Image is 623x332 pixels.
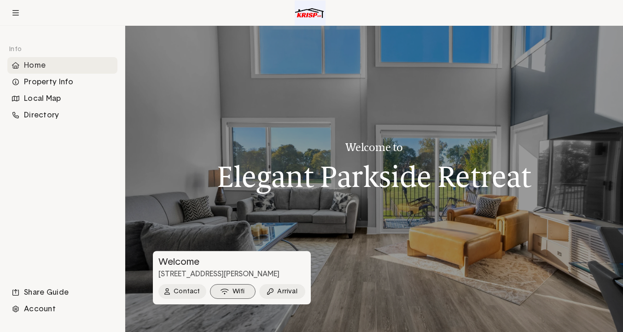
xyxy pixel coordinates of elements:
button: Arrival [259,284,305,299]
li: Navigation item [7,284,117,301]
li: Navigation item [7,107,117,123]
div: Share Guide [7,284,117,301]
li: Navigation item [7,74,117,90]
div: Local Map [7,90,117,107]
li: Navigation item [7,90,117,107]
div: Directory [7,107,117,123]
div: Property Info [7,74,117,90]
div: Account [7,301,117,317]
h3: Welcome [153,256,309,268]
p: [STREET_ADDRESS][PERSON_NAME] [153,269,311,279]
div: Home [7,57,117,74]
button: Wifi [210,284,256,299]
li: Navigation item [7,57,117,74]
li: Navigation item [7,301,117,317]
button: Contact [158,284,206,299]
h3: Welcome to [217,141,531,153]
img: Logo [295,0,326,25]
h1: Elegant Parkside Retreat [217,161,531,193]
